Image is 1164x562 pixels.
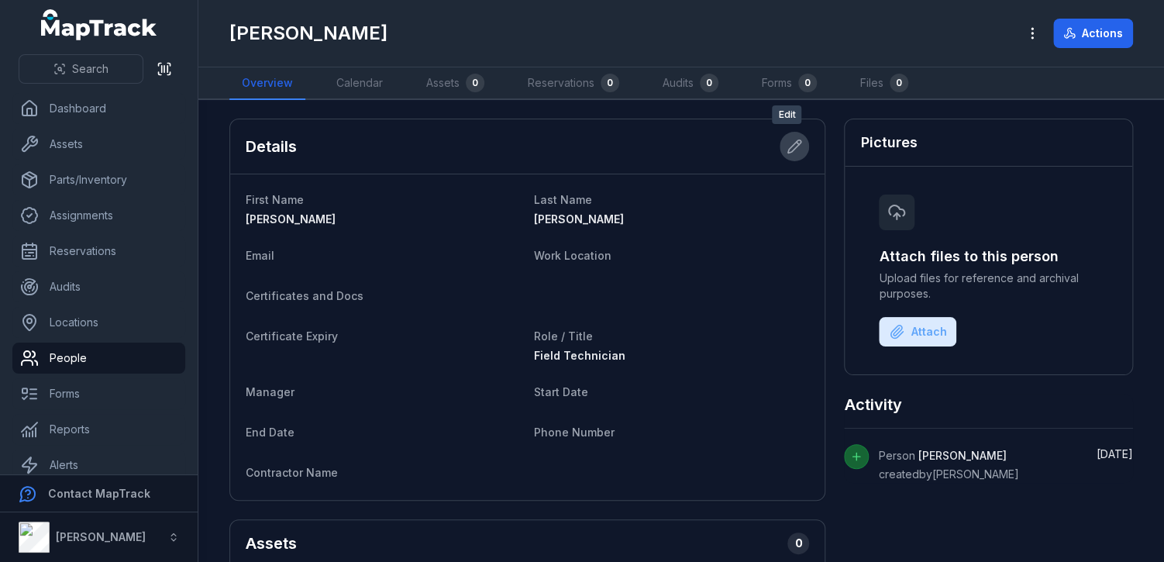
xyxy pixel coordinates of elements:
[246,249,274,262] span: Email
[12,129,185,160] a: Assets
[246,466,338,479] span: Contractor Name
[19,54,143,84] button: Search
[1053,19,1133,48] button: Actions
[918,449,1006,462] span: [PERSON_NAME]
[515,67,632,100] a: Reservations0
[650,67,731,100] a: Audits0
[246,212,336,226] span: [PERSON_NAME]
[229,67,305,100] a: Overview
[12,271,185,302] a: Audits
[56,530,146,543] strong: [PERSON_NAME]
[848,67,921,100] a: Files0
[772,105,801,124] span: Edit
[12,343,185,374] a: People
[246,533,297,554] h2: Assets
[246,329,338,343] span: Certificate Expiry
[787,533,809,554] div: 0
[1097,447,1133,460] span: [DATE]
[12,414,185,445] a: Reports
[414,67,497,100] a: Assets0
[879,246,1098,267] h3: Attach files to this person
[12,93,185,124] a: Dashboard
[700,74,718,92] div: 0
[534,249,611,262] span: Work Location
[41,9,157,40] a: MapTrack
[48,487,150,500] strong: Contact MapTrack
[534,426,615,439] span: Phone Number
[879,271,1098,302] span: Upload files for reference and archival purposes.
[229,21,387,46] h1: [PERSON_NAME]
[534,385,588,398] span: Start Date
[246,385,294,398] span: Manager
[534,212,624,226] span: [PERSON_NAME]
[12,164,185,195] a: Parts/Inventory
[534,329,593,343] span: Role / Title
[601,74,619,92] div: 0
[246,136,297,157] h2: Details
[534,193,592,206] span: Last Name
[1097,447,1133,460] time: 14/10/2025, 11:31:21 am
[878,449,1018,481] span: Person created by [PERSON_NAME]
[534,349,625,362] span: Field Technician
[879,317,956,347] button: Attach
[749,67,829,100] a: Forms0
[246,289,363,302] span: Certificates and Docs
[12,307,185,338] a: Locations
[72,61,108,77] span: Search
[12,378,185,409] a: Forms
[12,450,185,481] a: Alerts
[798,74,817,92] div: 0
[844,394,901,415] h2: Activity
[860,132,917,153] h3: Pictures
[246,426,294,439] span: End Date
[324,67,395,100] a: Calendar
[246,193,304,206] span: First Name
[466,74,484,92] div: 0
[890,74,908,92] div: 0
[12,236,185,267] a: Reservations
[12,200,185,231] a: Assignments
